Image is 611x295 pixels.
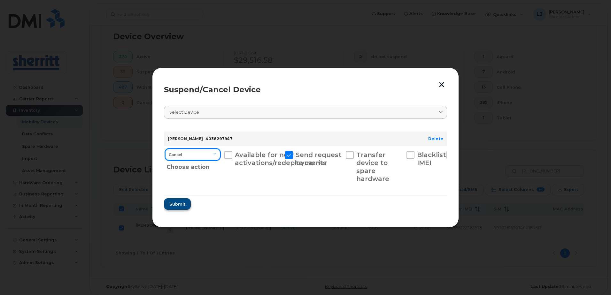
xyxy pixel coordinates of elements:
[338,151,341,154] input: Transfer device to spare hardware
[235,151,327,167] span: Available for new activations/redeployments
[277,151,281,154] input: Send request to carrier
[417,151,446,167] span: Blacklist IMEI
[168,136,203,141] strong: [PERSON_NAME]
[164,106,447,119] a: Select device
[169,109,199,115] span: Select device
[205,136,232,141] span: 4038297947
[399,151,402,154] input: Blacklist IMEI
[356,151,389,183] span: Transfer device to spare hardware
[439,151,442,154] input: New Username
[296,151,342,167] span: Send request to carrier
[164,86,447,94] div: Suspend/Cancel Device
[164,198,191,210] button: Submit
[169,201,185,207] span: Submit
[217,151,220,154] input: Available for new activations/redeployments
[428,136,443,141] a: Delete
[166,160,220,172] div: Choose action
